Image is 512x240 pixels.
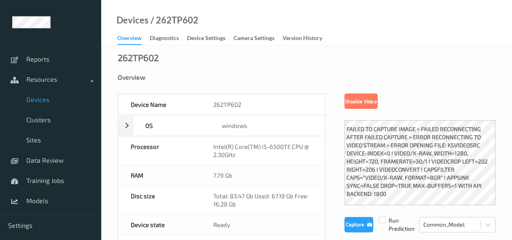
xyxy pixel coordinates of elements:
[344,217,373,232] button: Capture
[283,34,322,44] div: Version History
[117,16,149,24] a: Devices
[119,186,201,214] div: Disc size
[119,136,201,165] div: Processor
[201,94,325,115] div: 262TP602
[187,34,225,44] div: Device Settings
[117,34,142,45] div: Overview
[201,136,325,165] div: Intel(R) Core(TM) i5-6500TE CPU @ 2.30GHz
[234,34,274,44] div: Camera Settings
[117,33,150,45] a: Overview
[150,34,179,44] div: Diagnostics
[201,215,325,235] div: Ready
[118,73,495,81] div: Overview
[119,165,201,185] div: RAM
[344,123,495,202] label: failed to capture image > failed reconnecting after failed capture > Error reconnecting to video ...
[344,93,378,109] button: Disable Video
[201,165,325,185] div: 7.79 Gb
[283,33,330,44] a: Version History
[150,33,187,44] a: Diagnostics
[133,115,210,136] div: OS
[210,115,325,136] div: windows
[119,215,201,235] div: Device state
[118,115,325,136] div: OSwindows
[149,16,198,24] div: / 262TP602
[201,186,325,214] div: Total: 83.47 Gb Used: 67.19 Gb Free: 16.28 Gb
[187,33,234,44] a: Device Settings
[373,217,419,233] span: Run Prediction
[118,53,159,62] div: 262TP602
[119,94,201,115] div: Device Name
[234,33,283,44] a: Camera Settings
